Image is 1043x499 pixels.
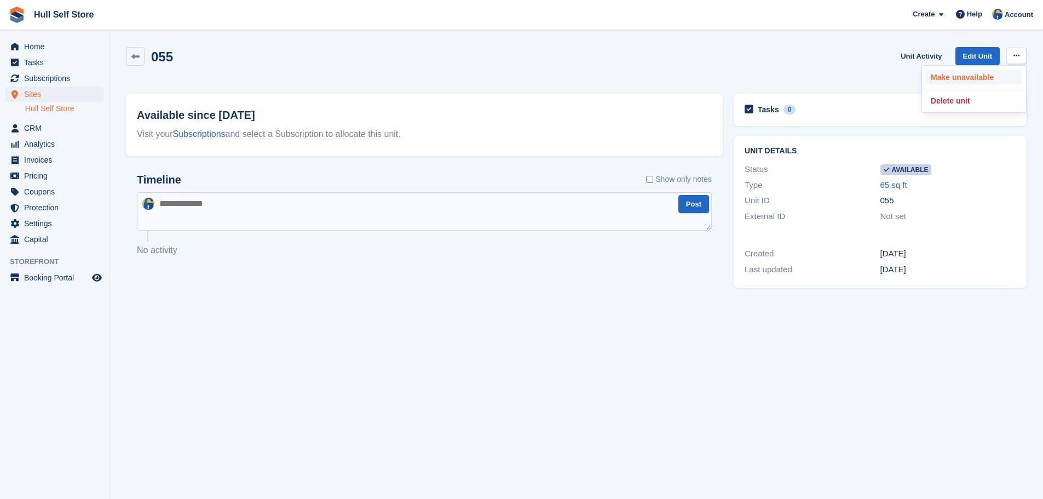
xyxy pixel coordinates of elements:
a: Preview store [90,271,103,284]
a: menu [5,168,103,183]
a: menu [5,232,103,247]
h2: Unit details [745,147,1016,156]
h2: Available since [DATE] [137,107,712,123]
div: Status [745,163,880,176]
div: Created [745,248,880,260]
p: No activity [137,244,712,257]
a: Delete unit [926,94,1022,108]
a: Subscriptions [173,129,226,139]
div: Unit ID [745,194,880,207]
span: Help [967,9,982,20]
a: menu [5,216,103,231]
span: Storefront [10,256,109,267]
img: stora-icon-8386f47178a22dfd0bd8f6a31ec36ba5ce8667c1dd55bd0f319d3a0aa187defe.svg [9,7,25,23]
span: Invoices [24,152,90,168]
a: menu [5,200,103,215]
span: Sites [24,87,90,102]
div: Last updated [745,263,880,276]
span: Create [913,9,935,20]
input: Show only notes [646,174,653,185]
img: Hull Self Store [142,198,154,210]
h2: 055 [151,49,173,64]
div: Type [745,179,880,192]
span: Booking Portal [24,270,90,285]
a: 65 sq ft [880,180,907,190]
label: Show only notes [646,174,712,185]
div: Not set [880,210,1016,223]
a: menu [5,184,103,199]
span: Coupons [24,184,90,199]
span: CRM [24,121,90,136]
span: Account [1005,9,1033,20]
a: menu [5,136,103,152]
span: Settings [24,216,90,231]
a: Hull Self Store [30,5,98,24]
a: Hull Self Store [25,104,103,114]
h2: Timeline [137,174,181,186]
a: Edit Unit [955,47,1000,65]
a: Unit Activity [896,47,946,65]
div: [DATE] [880,248,1016,260]
a: menu [5,87,103,102]
a: menu [5,55,103,70]
a: menu [5,270,103,285]
a: Make unavailable [926,70,1022,84]
span: Home [24,39,90,54]
div: External ID [745,210,880,223]
a: menu [5,39,103,54]
button: Post [678,195,709,213]
span: Capital [24,232,90,247]
div: Visit your and select a Subscription to allocate this unit. [137,128,712,141]
div: 055 [880,194,1016,207]
span: Tasks [24,55,90,70]
span: Pricing [24,168,90,183]
a: menu [5,71,103,86]
div: [DATE] [880,263,1016,276]
a: menu [5,152,103,168]
div: 0 [783,105,796,114]
span: Available [880,164,932,175]
span: Subscriptions [24,71,90,86]
span: Analytics [24,136,90,152]
img: Hull Self Store [992,9,1003,20]
a: menu [5,121,103,136]
h2: Tasks [758,105,779,114]
span: Protection [24,200,90,215]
